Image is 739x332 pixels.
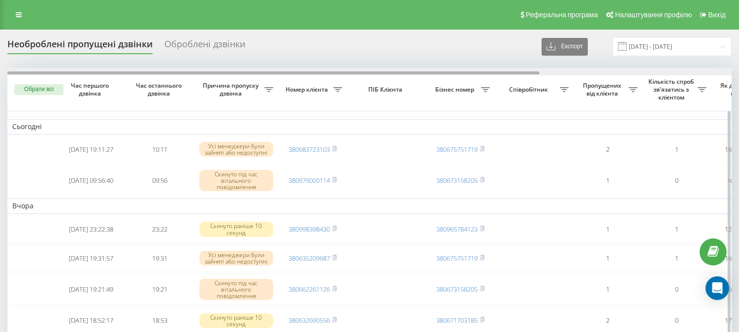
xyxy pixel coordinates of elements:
[289,225,330,233] a: 380998398430
[126,273,194,306] td: 19:21
[436,225,478,233] a: 380965784123
[57,245,126,271] td: [DATE] 19:31:57
[526,11,598,19] span: Реферальна програма
[199,279,273,300] div: Скинуто під час вітального повідомлення
[133,82,187,97] span: Час останнього дзвінка
[542,38,588,56] button: Експорт
[500,86,560,94] span: Співробітник
[289,254,330,263] a: 380635209687
[431,86,481,94] span: Бізнес номер
[14,84,64,95] button: Обрати всі
[436,254,478,263] a: 380675751719
[283,86,333,94] span: Номер клієнта
[643,245,711,271] td: 1
[57,273,126,306] td: [DATE] 19:21:49
[57,216,126,243] td: [DATE] 23:22:38
[436,145,478,154] a: 380675751719
[643,273,711,306] td: 0
[574,216,643,243] td: 1
[126,245,194,271] td: 19:31
[199,142,273,157] div: Усі менеджери були зайняті або недоступні
[436,316,478,325] a: 380671703185
[574,245,643,271] td: 1
[126,216,194,243] td: 23:22
[57,164,126,197] td: [DATE] 09:56:40
[436,285,478,294] a: 380673158205
[126,136,194,163] td: 10:11
[289,145,330,154] a: 380683723103
[289,316,330,325] a: 380632690556
[643,164,711,197] td: 0
[199,170,273,192] div: Скинуто під час вітального повідомлення
[199,82,264,97] span: Причина пропуску дзвінка
[199,251,273,266] div: Усі менеджери були зайняті або недоступні
[289,176,330,185] a: 380979000114
[64,82,118,97] span: Час першого дзвінка
[574,273,643,306] td: 1
[708,11,726,19] span: Вихід
[574,136,643,163] td: 2
[126,164,194,197] td: 09:56
[436,176,478,185] a: 380673158205
[574,164,643,197] td: 1
[289,285,330,294] a: 380662261126
[647,78,698,101] span: Кількість спроб зв'язатись з клієнтом
[7,39,153,54] div: Необроблені пропущені дзвінки
[615,11,692,19] span: Налаштування профілю
[578,82,629,97] span: Пропущених від клієнта
[57,136,126,163] td: [DATE] 19:11:27
[355,86,418,94] span: ПІБ Клієнта
[643,136,711,163] td: 1
[199,313,273,328] div: Скинуто раніше 10 секунд
[199,222,273,236] div: Скинуто раніше 10 секунд
[164,39,245,54] div: Оброблені дзвінки
[643,216,711,243] td: 1
[706,276,729,300] div: Open Intercom Messenger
